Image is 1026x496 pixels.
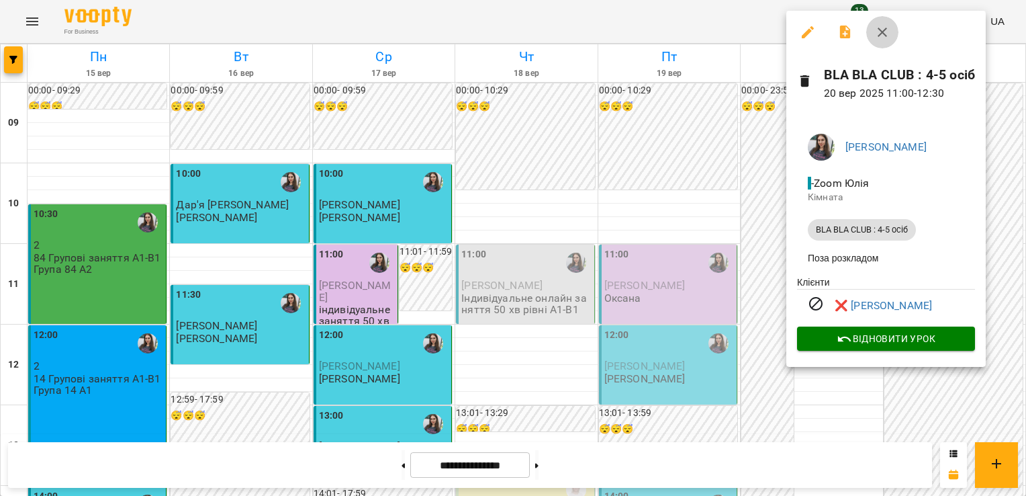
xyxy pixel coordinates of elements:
[797,327,975,351] button: Відновити урок
[797,276,975,327] ul: Клієнти
[835,298,932,314] a: ❌ [PERSON_NAME]
[824,85,975,101] p: 20 вер 2025 11:00 - 12:30
[808,177,872,190] span: - Zoom Юлія
[808,134,835,161] img: ca1374486191da6fb8238bd749558ac4.jpeg
[808,331,964,347] span: Відновити урок
[845,140,927,153] a: [PERSON_NAME]
[797,246,975,270] li: Поза розкладом
[808,224,916,236] span: BLA BLA CLUB : 4-5 осіб
[808,296,824,312] svg: Візит скасовано
[808,191,964,204] p: Кімната
[824,65,975,85] h6: BLA BLA CLUB : 4-5 осіб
